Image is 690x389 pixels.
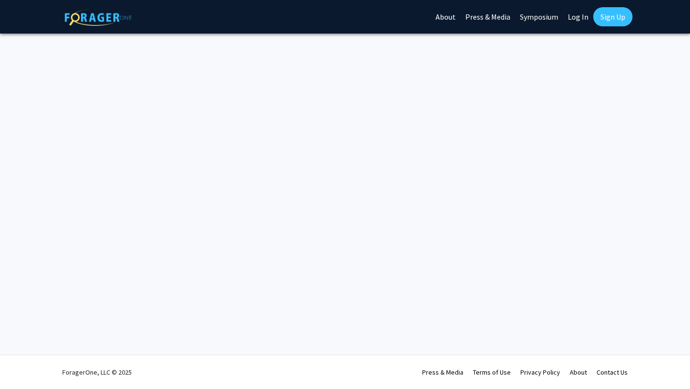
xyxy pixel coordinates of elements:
a: Privacy Policy [520,368,560,377]
div: ForagerOne, LLC © 2025 [62,355,132,389]
a: About [570,368,587,377]
a: Terms of Use [473,368,511,377]
a: Sign Up [593,7,632,26]
img: ForagerOne Logo [65,9,132,26]
a: Contact Us [597,368,628,377]
a: Press & Media [422,368,463,377]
